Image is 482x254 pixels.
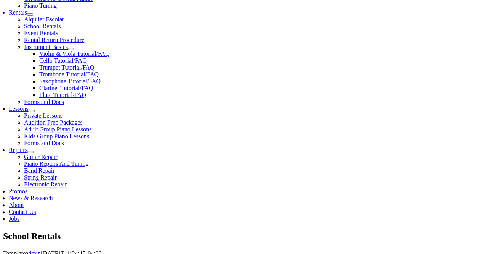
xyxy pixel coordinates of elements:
[9,202,24,208] a: About
[9,215,19,222] a: Jobs
[39,57,87,64] a: Cello Tutorial/FAQ
[39,64,94,71] a: Trumpet Tutorial/FAQ
[24,37,84,43] a: Rental Return Procedure
[68,48,74,50] button: Open submenu of Instrument Basics
[24,140,64,146] a: Forms and Docs
[24,16,64,23] a: Alquiler Escolar
[24,160,88,167] a: Piano Repairs And Tuning
[9,147,27,153] a: Repairs
[9,209,36,215] a: Contact Us
[3,230,479,243] section: Page Title Bar
[39,78,101,84] a: Saxophone Tutorial/FAQ
[39,71,99,78] a: Trombone Tutorial/FAQ
[39,50,110,57] a: Violin & Viola Tutorial/FAQ
[24,23,61,29] a: School Rentals
[24,30,58,36] a: Event Rentals
[3,230,479,243] h1: School Rentals
[27,151,34,153] button: Open submenu of Repairs
[39,92,86,98] a: Flute Tutorial/FAQ
[24,126,91,133] a: Adult Group Piano Lessons
[27,13,33,16] button: Open submenu of Rentals
[9,195,53,201] a: News & Research
[24,181,67,188] a: Electronic Repair
[24,154,58,160] a: Guitar Repair
[24,119,83,126] a: Audition Prep Packages
[9,105,29,112] a: Lessons
[9,9,27,16] a: Rentals
[24,167,54,174] a: Band Repair
[9,188,27,194] a: Promos
[24,133,89,139] a: Kids Group Piano Lessons
[29,110,35,112] button: Open submenu of Lessons
[24,112,62,119] a: Private Lessons
[39,85,93,91] a: Clarinet Tutorial/FAQ
[24,174,57,181] a: String Repair
[24,2,57,9] a: Piano Tuning
[24,44,68,50] a: Instrument Basics
[24,99,64,105] a: Forms and Docs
